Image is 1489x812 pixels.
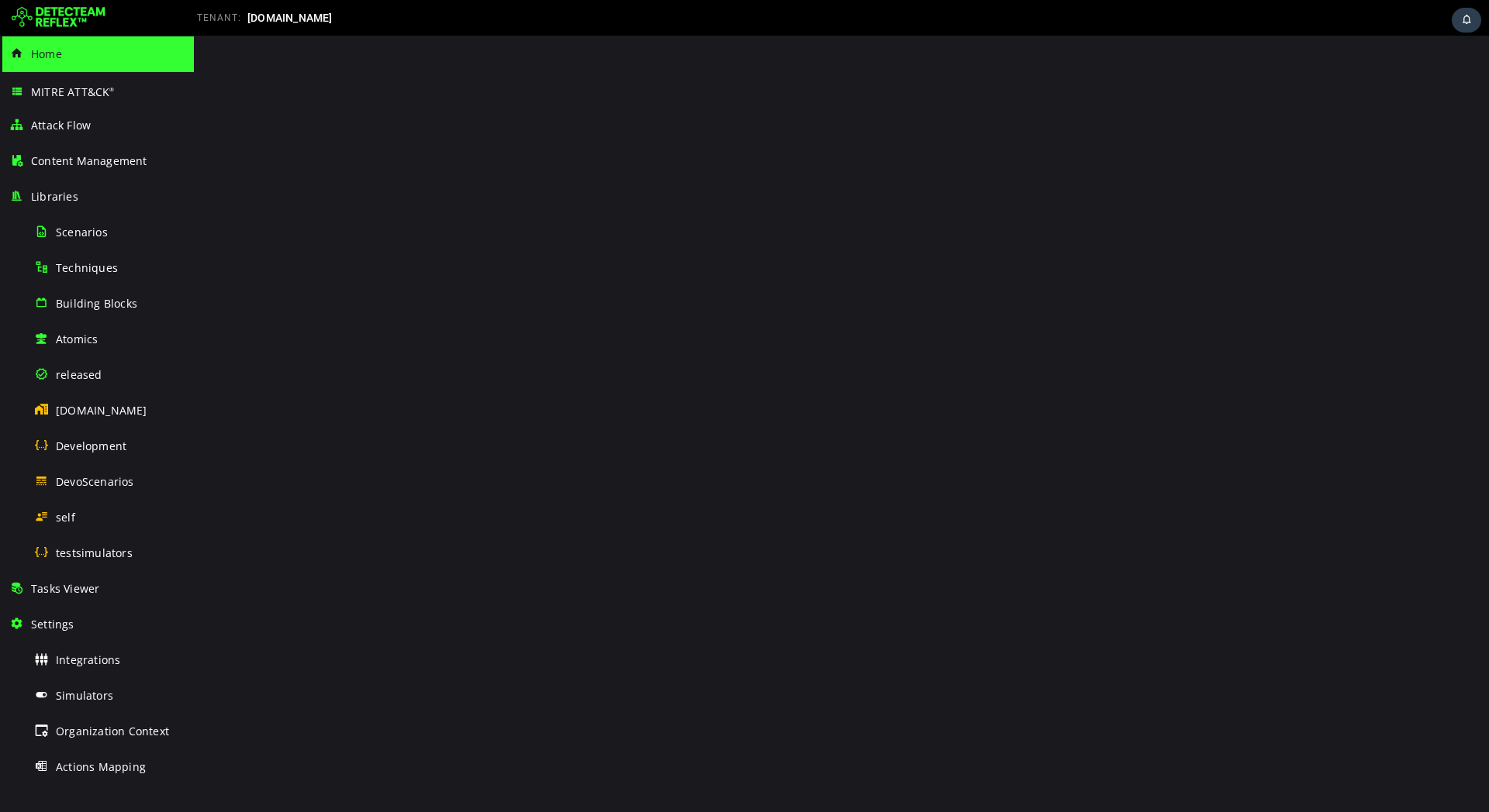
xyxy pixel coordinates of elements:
span: Attack Flow [31,118,91,132]
span: Tasks Viewer [31,581,99,596]
span: Building Blocks [56,296,137,311]
span: MITRE ATT&CK [31,84,115,99]
span: [DOMAIN_NAME] [247,12,333,24]
span: TENANT: [197,12,241,23]
span: [DOMAIN_NAME] [56,403,147,418]
span: testsimulators [56,545,133,560]
div: Task Notifications [1452,8,1481,33]
span: Libraries [31,189,78,204]
span: Settings [31,617,74,631]
span: Actions Mapping [56,759,146,774]
span: self [56,510,75,525]
img: Detecteam logo [12,5,105,30]
sup: ® [109,86,114,93]
span: DevoScenarios [56,474,134,489]
span: Content Management [31,153,147,168]
span: Integrations [56,652,120,667]
span: released [56,367,102,382]
span: Scenarios [56,225,108,239]
span: Simulators [56,688,113,703]
span: Development [56,439,126,453]
span: Techniques [56,260,118,275]
span: Atomics [56,332,98,346]
span: Home [31,46,62,61]
span: Organization Context [56,724,169,738]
